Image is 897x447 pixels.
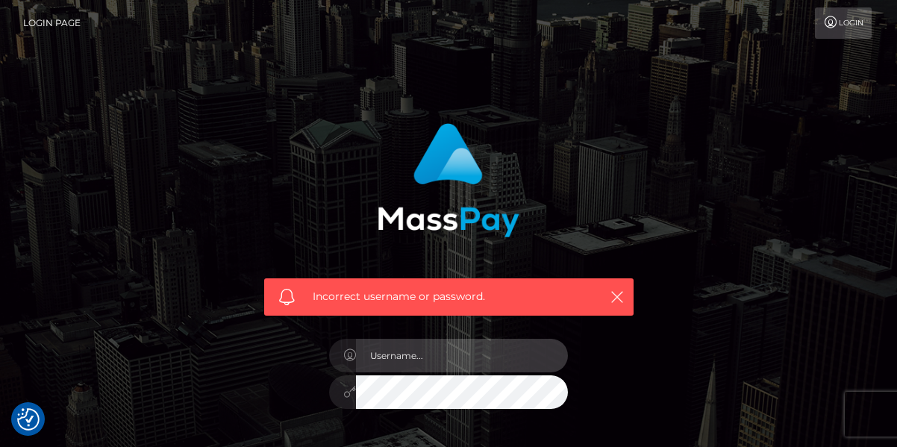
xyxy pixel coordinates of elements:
[378,123,519,237] img: MassPay Login
[17,408,40,431] button: Consent Preferences
[17,408,40,431] img: Revisit consent button
[23,7,81,39] a: Login Page
[313,289,585,304] span: Incorrect username or password.
[356,339,568,372] input: Username...
[815,7,872,39] a: Login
